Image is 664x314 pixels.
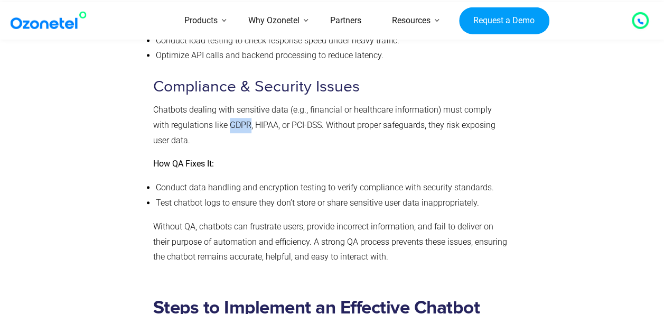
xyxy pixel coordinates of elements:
a: Partners [315,2,377,40]
li: Test chatbot logs to ensure they don’t store or share sensitive user data inappropriately. [156,196,507,211]
p: Chatbots dealing with sensitive data (e.g., financial or healthcare information) must comply with... [153,103,507,148]
a: Request a Demo [459,7,549,34]
li: Conduct data handling and encryption testing to verify compliance with security standards. [156,180,507,196]
p: Without QA, chatbots can frustrate users, provide incorrect information, and fail to deliver on t... [153,219,507,265]
h3: Compliance & Security Issues [153,77,507,97]
a: Products [169,2,233,40]
a: Why Ozonetel [233,2,315,40]
li: Conduct load testing to check response speed under heavy traffic. [156,33,507,49]
b: How QA Fixes It: [153,159,214,169]
a: Resources [377,2,446,40]
li: Optimize API calls and backend processing to reduce latency. [156,48,507,63]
